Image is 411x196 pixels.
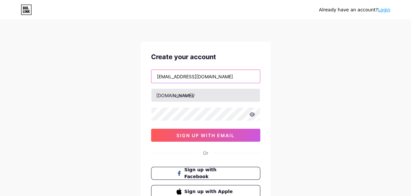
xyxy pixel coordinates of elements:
button: Sign up with Facebook [151,167,260,180]
button: sign up with email [151,129,260,142]
div: Create your account [151,52,260,62]
span: sign up with email [176,133,235,138]
a: Login [378,7,390,12]
input: username [151,89,260,102]
div: [DOMAIN_NAME]/ [156,92,195,99]
input: Email [151,70,260,83]
div: Already have an account? [319,7,390,13]
span: Sign up with Facebook [184,166,235,180]
span: Sign up with Apple [184,188,235,195]
div: Or [203,150,208,156]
